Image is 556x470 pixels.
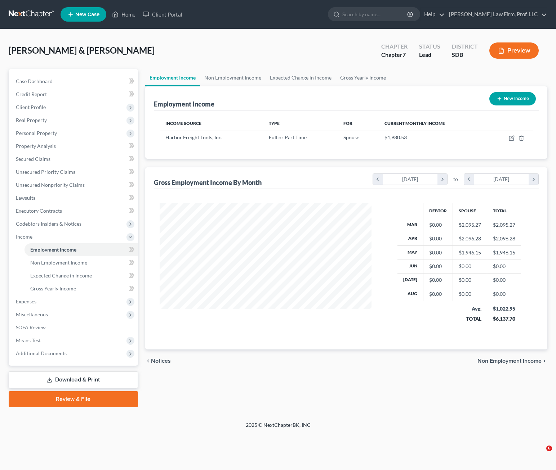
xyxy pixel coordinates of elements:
a: Employment Income [25,243,138,256]
span: Lawsuits [16,195,35,201]
div: $0.00 [429,290,447,298]
span: Type [269,121,280,126]
span: Expected Change in Income [30,272,92,279]
span: Non Employment Income [477,358,542,364]
span: Full or Part Time [269,134,307,140]
a: Executory Contracts [10,204,138,217]
div: $0.00 [459,276,481,284]
span: Codebtors Insiders & Notices [16,221,81,227]
span: Personal Property [16,130,57,136]
span: Notices [151,358,171,364]
a: Expected Change in Income [25,269,138,282]
a: SOFA Review [10,321,138,334]
div: Lead [419,51,440,59]
a: Unsecured Nonpriority Claims [10,178,138,191]
a: Property Analysis [10,140,138,153]
a: Unsecured Priority Claims [10,166,138,178]
td: $2,095.27 [487,218,521,232]
a: Gross Yearly Income [25,282,138,295]
span: Gross Yearly Income [30,285,76,292]
span: Real Property [16,117,47,123]
span: Spouse [343,134,359,140]
div: Chapter [381,51,408,59]
div: $0.00 [429,263,447,270]
td: $0.00 [487,273,521,287]
div: $2,095.27 [459,221,481,229]
a: [PERSON_NAME] Law Firm, Prof. LLC [445,8,547,21]
span: Miscellaneous [16,311,48,317]
span: Harbor Freight Tools, Inc. [165,134,222,140]
div: $2,096.28 [459,235,481,242]
span: Unsecured Priority Claims [16,169,75,175]
span: Income Source [165,121,201,126]
th: May [397,245,423,259]
div: [DATE] [383,174,438,185]
th: [DATE] [397,273,423,287]
div: $0.00 [429,221,447,229]
button: Preview [489,42,539,59]
div: Gross Employment Income By Month [154,178,262,187]
div: Chapter [381,42,408,51]
span: For [343,121,352,126]
div: $1,022.95 [493,305,516,312]
td: $0.00 [487,259,521,273]
i: chevron_left [464,174,474,185]
a: Gross Yearly Income [336,69,390,86]
div: $1,946.15 [459,249,481,256]
iframe: Intercom live chat [531,446,549,463]
span: Case Dashboard [16,78,53,84]
div: [DATE] [474,174,529,185]
span: 6 [546,446,552,451]
i: chevron_right [437,174,447,185]
td: $0.00 [487,287,521,301]
td: $2,096.28 [487,232,521,245]
span: Client Profile [16,104,46,110]
a: Help [421,8,445,21]
div: $0.00 [429,276,447,284]
button: Non Employment Income chevron_right [477,358,547,364]
span: Additional Documents [16,350,67,356]
a: Non Employment Income [25,256,138,269]
div: SDB [452,51,478,59]
div: TOTAL [459,315,481,322]
th: Mar [397,218,423,232]
span: $1,980.53 [384,134,407,140]
td: $1,946.15 [487,245,521,259]
a: Review & File [9,391,138,407]
span: Executory Contracts [16,208,62,214]
span: Non Employment Income [30,259,87,266]
i: chevron_left [145,358,151,364]
i: chevron_left [373,174,383,185]
a: Expected Change in Income [266,69,336,86]
input: Search by name... [342,8,408,21]
a: Case Dashboard [10,75,138,88]
div: Avg. [459,305,481,312]
span: Expenses [16,298,36,304]
span: New Case [75,12,99,17]
div: District [452,42,478,51]
th: Total [487,203,521,218]
span: Current Monthly Income [384,121,445,126]
th: Spouse [453,203,487,218]
div: Status [419,42,440,51]
th: Aug [397,287,423,301]
span: Means Test [16,337,41,343]
a: Home [108,8,139,21]
button: chevron_left Notices [145,358,171,364]
a: Lawsuits [10,191,138,204]
div: $0.00 [429,249,447,256]
span: Credit Report [16,91,47,97]
span: 7 [402,51,406,58]
a: Non Employment Income [200,69,266,86]
div: $0.00 [429,235,447,242]
div: 2025 © NextChapterBK, INC [73,421,484,434]
span: [PERSON_NAME] & [PERSON_NAME] [9,45,155,55]
span: Income [16,234,32,240]
a: Secured Claims [10,153,138,166]
span: Unsecured Nonpriority Claims [16,182,85,188]
a: Employment Income [145,69,200,86]
i: chevron_right [529,174,538,185]
th: Apr [397,232,423,245]
th: Debtor [423,203,453,218]
span: Property Analysis [16,143,56,149]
